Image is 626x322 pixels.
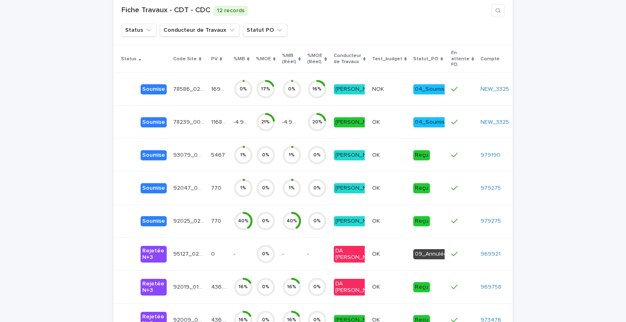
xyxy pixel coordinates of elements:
[234,55,245,64] p: %MB
[256,152,276,158] div: 0 %
[451,48,469,69] p: En attente FD
[234,284,253,290] div: 16 %
[173,84,206,93] p: 78586_021_02
[211,84,228,93] p: 169401.36
[307,185,327,191] div: 0 %
[211,249,216,258] p: 0
[256,86,276,92] div: 17 %
[307,152,327,158] div: 0 %
[211,183,223,192] p: 770
[307,218,327,224] div: 0 %
[372,282,381,291] p: OK
[481,55,500,64] p: Compte
[234,218,253,224] div: 40 %
[211,150,227,159] p: 5467
[256,218,276,224] div: 0 %
[211,282,228,291] p: 436.97
[372,55,402,64] p: Test_budget
[413,117,446,127] div: 04_Soumis
[282,249,285,258] p: -
[372,117,381,126] p: OK
[234,152,253,158] div: 1 %
[481,284,501,291] a: 969758
[141,216,167,226] div: Soumise
[334,150,381,160] div: [PERSON_NAME]
[334,51,361,66] p: Conducteur de Travaux
[211,216,223,225] p: 770
[282,185,302,191] div: 1 %
[282,86,302,92] div: 0 %
[334,84,381,94] div: [PERSON_NAME]
[173,282,206,291] p: 92019_013_02
[413,150,430,160] div: Reçu
[334,183,381,193] div: [PERSON_NAME]
[256,185,276,191] div: 0 %
[307,51,322,66] p: %MOE (Réel)
[334,216,381,226] div: [PERSON_NAME]
[173,55,197,64] p: Code Site
[141,279,167,296] div: Rejetée N+3
[372,150,381,159] p: OK
[256,284,276,290] div: 0 %
[307,284,327,290] div: 0 %
[256,251,276,257] div: 0 %
[372,183,381,192] p: OK
[282,218,302,224] div: 40 %
[141,117,167,127] div: Soumise
[282,51,296,66] p: %MB (Réel)
[372,84,386,93] p: NOK
[334,117,381,127] div: [PERSON_NAME]
[121,6,210,15] h1: Fiche Travaux - CDT - CDC
[173,150,206,159] p: 93079_004_01
[173,117,206,126] p: 78239_002_02
[481,152,500,159] a: 979190
[256,55,271,64] p: %MOE
[243,24,287,37] button: Statut PO
[307,86,327,92] div: 16 %
[113,73,552,106] tr: Soumise78586_021_0278586_021_02 169401.36169401.36 0%17%0%16%[PERSON_NAME]NOKNOK 04_SoumisNEW_332...
[113,172,552,205] tr: Soumise92047_002_0292047_002_02 770770 1%0%1%0%[PERSON_NAME]OKOK Reçu979275 [DATE] 17:53
[113,139,552,172] tr: Soumise93079_004_0193079_004_01 54675467 1%0%1%0%[PERSON_NAME]OKOK Reçu979190 [DATE] 19:52
[234,117,251,126] p: -4.97 %
[372,249,381,258] p: OK
[334,279,381,296] div: DA [PERSON_NAME]
[113,271,552,304] tr: Rejetée N+392019_013_0292019_013_02 436.97436.97 16%0%16%0%DA [PERSON_NAME]OKOK Reçu969758 [DATE]...
[121,24,156,37] button: Status
[113,106,552,139] tr: Soumise78239_002_0278239_002_02 116813.59116813.59 -4.97 %-4.97 % 21%-4.97 %-4.97 % 20%[PERSON_NA...
[113,205,552,238] tr: Soumise92025_028_0392025_028_03 770770 40%0%40%0%[PERSON_NAME]OKOK Reçu979275 [DATE] 18:16
[173,249,206,258] p: 95127_026_03
[307,119,327,125] div: 20 %
[141,84,167,94] div: Soumise
[211,117,228,126] p: 116813.59
[256,119,276,125] div: 21 %
[234,185,253,191] div: 1 %
[481,251,500,258] a: 969921
[160,24,240,37] button: Conducteur de Travaux
[413,84,446,94] div: 04_Soumis
[307,249,311,258] p: -
[481,86,509,93] a: NEW_3325
[481,119,509,126] a: NEW_3325
[413,55,439,64] p: Statut_PO
[334,246,381,263] div: DA [PERSON_NAME]
[413,282,430,292] div: Reçu
[282,284,302,290] div: 16 %
[413,216,430,226] div: Reçu
[113,238,552,271] tr: Rejetée N+395127_026_0395127_026_03 00 -- 0%-- -- DA [PERSON_NAME]OKOK 09_Annulée969921 [DATE] 10:35
[173,216,206,225] p: 92025_028_03
[372,216,381,225] p: OK
[173,183,206,192] p: 92047_002_02
[234,86,253,92] div: 0 %
[413,183,430,193] div: Reçu
[214,6,248,16] p: 12 records
[121,55,137,64] p: Status
[481,185,501,192] a: 979275
[141,183,167,193] div: Soumise
[413,249,449,259] div: 09_Annulée
[211,55,218,64] p: PV
[141,150,167,160] div: Soumise
[234,249,237,258] p: -
[282,117,299,126] p: -4.97 %
[141,246,167,263] div: Rejetée N+3
[481,218,501,225] a: 979275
